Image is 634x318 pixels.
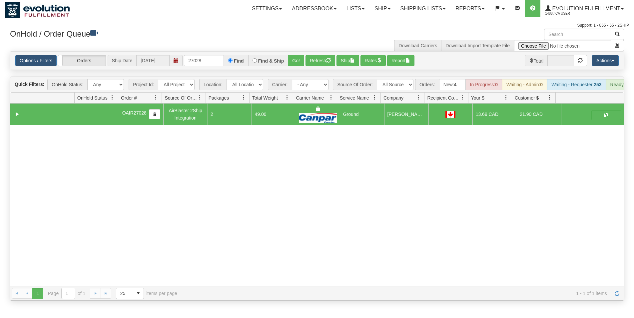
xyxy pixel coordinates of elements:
strong: 0 [540,82,543,87]
h3: OnHold / Order Queue [10,29,312,38]
span: Total Weight [252,95,278,101]
button: Search [611,29,624,40]
span: 1488 / CA User [545,10,595,17]
a: OnHold Status filter column settings [107,92,118,103]
span: Carrier Name [296,95,324,101]
span: Page of 1 [48,288,86,299]
strong: 4 [454,82,457,87]
button: Rates [360,55,386,66]
a: Download Import Template File [445,43,510,48]
a: Addressbook [287,0,341,17]
td: 13.69 CAD [472,104,517,125]
label: Find & Ship [258,59,284,63]
span: Packages [209,95,229,101]
button: Copy to clipboard [149,109,160,119]
a: Order # filter column settings [150,92,162,103]
span: Ship Date [108,55,136,66]
button: Actions [592,55,619,66]
a: Settings [247,0,287,17]
span: 49.00 [255,112,267,117]
a: Total Weight filter column settings [282,92,293,103]
td: 21.90 CAD [517,104,561,125]
span: Recipient Country [427,95,460,101]
button: Report [387,55,414,66]
label: Orders [58,55,106,66]
a: Evolution Fulfillment 1488 / CA User [540,0,629,17]
span: Page 1 [32,288,43,299]
a: Collapse [13,110,21,119]
span: Service Name [340,95,369,101]
span: OnHold Status: [47,79,87,90]
div: grid toolbar [10,77,624,93]
input: Page 1 [62,288,75,299]
a: Company filter column settings [413,92,424,103]
a: Your $ filter column settings [500,92,512,103]
a: Customer $ filter column settings [544,92,555,103]
span: Source Of Order [165,95,197,101]
button: Shipping Documents [591,110,621,120]
img: Canpar [299,113,337,123]
span: Project Id: [129,79,158,90]
img: logo1488.jpg [5,2,70,18]
div: Waiting - Admin: [502,79,547,90]
strong: 0 [495,82,498,87]
div: AirBlaster 2Ship Integration [166,107,205,122]
a: Source Of Order filter column settings [194,92,206,103]
span: items per page [116,288,177,299]
strong: 253 [594,82,601,87]
a: Lists [341,0,369,17]
span: Carrier: [268,79,292,90]
td: [PERSON_NAME] [384,104,428,125]
div: Waiting - Requester: [547,79,606,90]
input: Import [514,40,611,51]
span: Page sizes drop down [116,288,144,299]
a: Download Carriers [398,43,437,48]
span: Source Of Order: [333,79,377,90]
span: Customer $ [515,95,539,101]
td: Ground [340,104,384,125]
span: Orders: [415,79,439,90]
button: Refresh [306,55,335,66]
a: Carrier Name filter column settings [325,92,337,103]
a: Options / Filters [15,55,57,66]
div: New: [439,79,466,90]
button: Go! [288,55,304,66]
span: 25 [120,290,129,297]
span: Evolution Fulfillment [551,6,620,11]
button: Ship [336,55,359,66]
a: Recipient Country filter column settings [457,92,468,103]
a: Refresh [612,288,622,299]
span: Order # [121,95,137,101]
span: Total [525,55,548,66]
span: Company [383,95,403,101]
a: Shipping lists [395,0,450,17]
span: 2 [211,112,213,117]
label: Quick Filters: [15,81,44,88]
span: OnHold Status [77,95,108,101]
img: CA [445,111,455,118]
a: Reports [450,0,489,17]
span: OAIR27028 [122,110,147,116]
input: Search [544,29,611,40]
a: Packages filter column settings [238,92,249,103]
label: Find [234,59,244,63]
span: Your $ [471,95,484,101]
span: Location: [199,79,227,90]
a: Ship [369,0,395,17]
div: In Progress: [466,79,502,90]
span: 1 - 1 of 1 items [187,291,607,296]
input: Order # [184,55,224,66]
a: Service Name filter column settings [369,92,380,103]
div: Support: 1 - 855 - 55 - 2SHIP [5,23,629,28]
span: select [133,288,144,299]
